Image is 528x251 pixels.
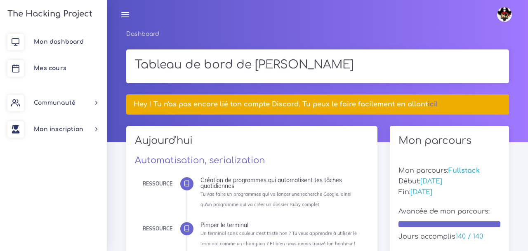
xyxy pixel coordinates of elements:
[420,178,442,185] span: [DATE]
[135,135,369,152] h2: Aujourd'hui
[398,135,500,147] h2: Mon parcours
[143,179,172,188] div: Ressource
[126,31,159,37] a: Dashboard
[34,39,84,45] span: Mon dashboard
[135,58,500,72] h1: Tableau de bord de [PERSON_NAME]
[143,224,172,233] div: Ressource
[410,188,432,196] span: [DATE]
[398,188,500,196] h5: Fin:
[398,208,500,216] h5: Avancée de mon parcours:
[497,7,512,22] img: avatar
[135,155,265,165] a: Automatisation, serialization
[200,177,363,189] div: Création de programmes qui automatisent tes tâches quotidiennes
[398,233,500,241] h5: Jours accomplis
[200,191,351,207] small: Tu vas faire un programmes qui va lancer une recherche Google, ainsi qu'un programme qui va créer...
[134,101,501,108] h5: Hey ! Tu n'as pas encore lié ton compte Discord. Tu peux le faire facilement en allant
[34,126,83,132] span: Mon inscription
[200,230,357,246] small: Un terminal sans couleur c'est triste non ? Tu veux apprendre à utiliser le terminal comme un cha...
[34,65,66,71] span: Mes cours
[34,100,75,106] span: Communauté
[448,167,480,174] span: Fullstack
[200,222,363,228] div: Pimper le terminal
[398,178,500,185] h5: Début:
[5,9,92,19] h3: The Hacking Project
[455,233,483,240] span: 140 / 140
[398,167,500,175] h5: Mon parcours:
[428,101,438,108] a: ici!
